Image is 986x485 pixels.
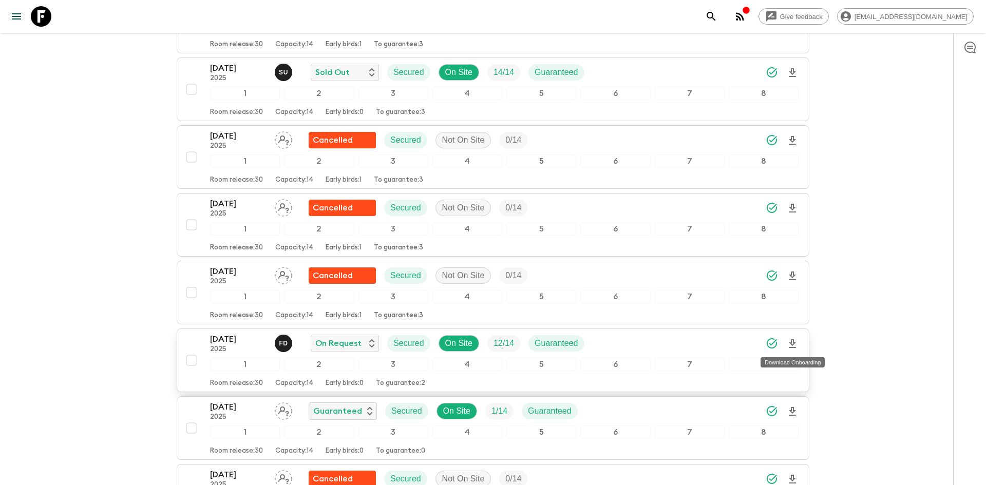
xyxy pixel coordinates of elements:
p: On Site [445,337,472,350]
p: Not On Site [442,134,485,146]
div: Secured [384,200,427,216]
div: Trip Fill [487,335,520,352]
p: 14 / 14 [494,66,514,79]
div: 6 [580,222,650,236]
p: Guaranteed [528,405,572,417]
svg: Synced Successfully [766,202,778,214]
button: menu [6,6,27,27]
p: Capacity: 14 [275,244,313,252]
p: On Site [443,405,470,417]
div: 4 [432,154,502,168]
button: search adventures [701,6,722,27]
div: 5 [506,358,576,371]
p: [DATE] [210,401,267,413]
p: Secured [393,66,424,79]
p: To guarantee: 3 [374,312,423,320]
div: Trip Fill [487,64,520,81]
div: Trip Fill [499,267,527,284]
div: 2 [284,358,354,371]
p: Room release: 30 [210,379,263,387]
svg: Download Onboarding [786,405,799,418]
p: Room release: 30 [210,312,263,320]
button: [DATE]2025Assign pack leaderFlash Pack cancellationSecuredNot On SiteTrip Fill12345678Room releas... [177,261,809,324]
p: Early birds: 1 [326,312,362,320]
p: F D [279,339,288,347]
div: Trip Fill [485,403,514,419]
p: Secured [390,134,421,146]
div: Flash Pack cancellation [309,267,376,284]
p: Secured [390,202,421,214]
p: 2025 [210,74,267,83]
div: 3 [358,154,428,168]
p: 2025 [210,278,267,286]
span: [EMAIL_ADDRESS][DOMAIN_NAME] [849,13,973,21]
span: Sefa Uz [275,67,294,75]
p: Capacity: 14 [275,447,313,455]
p: Guaranteed [313,405,362,417]
div: 7 [655,154,725,168]
p: 12 / 14 [494,337,514,350]
p: Capacity: 14 [275,176,313,184]
p: Early birds: 0 [326,379,364,387]
svg: Download Onboarding [786,134,799,147]
div: 6 [580,290,650,303]
span: Assign pack leader [275,134,292,143]
p: To guarantee: 3 [374,244,423,252]
div: 8 [729,154,799,168]
p: Capacity: 14 [275,379,313,387]
div: 1 [210,358,280,371]
p: Sold Out [315,66,350,79]
button: [DATE]2025Sefa UzSold OutSecuredOn SiteTrip FillGuaranteed12345678Room release:30Capacity:14Early... [177,57,809,121]
p: Early birds: 1 [326,176,362,184]
p: [DATE] [210,62,267,74]
p: Guaranteed [535,337,578,350]
button: [DATE]2025Fatih DeveliOn RequestSecuredOn SiteTrip FillGuaranteed12345678Room release:30Capacity:... [177,328,809,392]
div: Secured [387,64,430,81]
p: [DATE] [210,469,267,481]
div: 4 [432,290,502,303]
div: 8 [729,222,799,236]
svg: Synced Successfully [766,269,778,282]
svg: Synced Successfully [766,405,778,417]
p: Cancelled [313,202,353,214]
a: Give feedback [759,8,829,25]
div: Not On Site [435,132,491,148]
p: Secured [391,405,422,417]
div: 1 [210,87,280,100]
p: S U [279,68,288,76]
div: 4 [432,222,502,236]
div: Secured [384,267,427,284]
p: Early birds: 0 [326,108,364,117]
p: Early birds: 1 [326,41,362,49]
button: [DATE]2025Assign pack leaderFlash Pack cancellationSecuredNot On SiteTrip Fill12345678Room releas... [177,193,809,257]
p: Secured [390,269,421,282]
div: 6 [580,154,650,168]
p: [DATE] [210,333,267,345]
svg: Download Onboarding [786,338,799,350]
div: 3 [358,87,428,100]
div: 5 [506,425,576,439]
div: 5 [506,154,576,168]
div: 8 [729,87,799,100]
div: On Site [437,403,477,419]
button: [DATE]2025Assign pack leaderGuaranteedSecuredOn SiteTrip FillGuaranteed12345678Room release:30Cap... [177,396,809,460]
span: Assign pack leader [275,270,292,278]
p: 1 / 14 [491,405,507,417]
div: 7 [655,358,725,371]
div: Trip Fill [499,132,527,148]
div: 5 [506,87,576,100]
span: Assign pack leader [275,202,292,210]
div: 7 [655,425,725,439]
div: 8 [729,358,799,371]
svg: Download Onboarding [786,67,799,79]
span: Fatih Develi [275,338,294,346]
p: 0 / 14 [505,202,521,214]
p: 2025 [210,142,267,150]
div: 3 [358,290,428,303]
p: On Site [445,66,472,79]
p: To guarantee: 0 [376,447,425,455]
svg: Synced Successfully [766,66,778,79]
p: To guarantee: 3 [374,176,423,184]
p: [DATE] [210,198,267,210]
p: Room release: 30 [210,108,263,117]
